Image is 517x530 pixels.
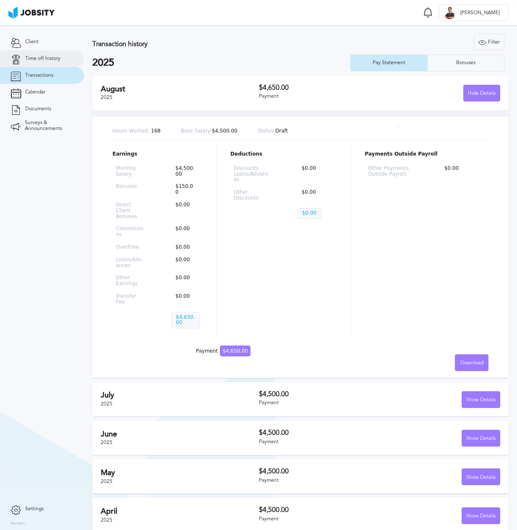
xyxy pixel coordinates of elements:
span: 2025 [101,94,112,100]
div: Show Details [462,508,500,525]
div: Show Details [462,469,500,486]
p: $0.00 [298,208,321,219]
button: Show Details [462,468,500,485]
p: $0.00 [298,190,334,201]
p: Deductions [230,151,337,157]
button: Show Details [462,507,500,524]
h2: April [101,507,259,516]
button: Filter [474,34,504,50]
h2: May [101,468,259,477]
div: Show Details [462,430,500,447]
button: Bonuses [427,55,504,71]
p: Other Payments Outside Payroll [368,166,413,177]
p: $150.00 [171,184,200,195]
span: Download [460,360,483,366]
p: $4,650.00 [171,312,200,329]
button: Show Details [462,430,500,447]
label: Version: [10,521,26,526]
span: $4,650.00 [220,346,251,356]
div: Payment [259,400,379,406]
button: Pay Statement [350,55,427,71]
span: 2025 [101,401,112,407]
p: Earnings [112,151,203,157]
span: [PERSON_NAME] [456,10,504,16]
h2: 2025 [92,57,350,69]
p: $4,500.00 [171,166,200,177]
p: Monthly Salary [116,166,144,177]
div: Hide Details [464,85,500,102]
div: Bonuses [452,60,480,66]
p: Draft [258,128,288,134]
p: $0.00 [171,202,200,219]
p: Direct Client Bonuses [116,202,144,219]
p: Other Discounts [234,190,271,201]
div: Filter [474,34,504,51]
button: Download [455,354,488,371]
p: $4,500.00 [181,128,238,134]
h2: July [101,391,259,400]
img: ab4bad089aa723f57921c736e9817d99.png [8,7,55,18]
span: 2025 [101,439,112,445]
div: Payment [259,478,379,483]
button: Hide Details [463,85,500,101]
span: Documents [25,106,51,112]
p: Discounts Loans/Advances [234,166,271,183]
h3: $4,500.00 [259,390,379,398]
span: 2025 [101,478,112,484]
span: Client [25,39,39,45]
p: Transfer Fee [116,294,144,305]
p: $0.00 [298,166,334,183]
h3: $4,500.00 [259,429,379,436]
button: F[PERSON_NAME] [439,4,509,21]
h3: Transaction history [92,40,317,48]
h2: June [101,430,259,439]
p: $0.00 [171,275,200,287]
div: Show Details [462,392,500,408]
div: F [444,7,456,19]
p: Payments Outside Payroll [365,151,488,157]
button: Show Details [462,391,500,408]
p: Overtime [116,244,144,250]
p: $0.00 [171,226,200,238]
span: Base Salary: [181,128,212,134]
h3: $4,650.00 [259,84,379,91]
div: Payment [259,94,379,99]
h3: $4,500.00 [259,506,379,514]
span: Time off history [25,56,60,62]
p: $0.00 [440,166,485,177]
div: Pay Statement [368,60,410,66]
p: $0.00 [171,257,200,269]
p: 168 [112,128,161,134]
h3: $4,500.00 [259,468,379,475]
div: Payment [259,439,379,445]
span: Calendar [25,89,45,95]
div: Payment [196,348,251,354]
span: Settings [25,506,44,512]
p: $0.00 [171,244,200,250]
span: Surveys & Announcements [25,120,73,132]
p: Loans/Advances [116,257,144,269]
h2: August [101,85,259,94]
span: Transactions [25,73,53,78]
p: Other Earnings [116,275,144,287]
p: Commissions [116,226,144,238]
p: $0.00 [171,294,200,305]
div: Payment [259,516,379,522]
span: Hours Worked: [112,128,149,134]
span: 2025 [101,517,112,523]
span: Status: [258,128,275,134]
p: Bonuses [116,184,144,195]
